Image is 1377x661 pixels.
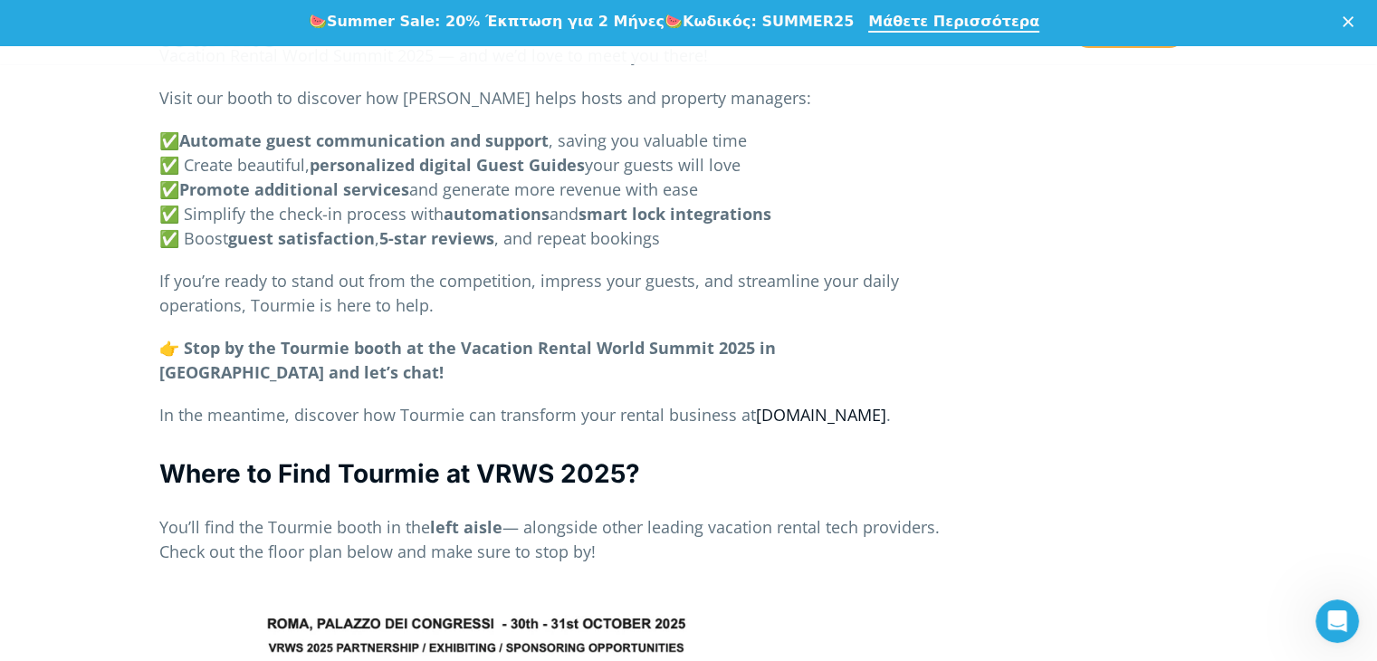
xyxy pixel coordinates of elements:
[683,13,854,30] b: Κωδικός: SUMMER25
[179,129,445,151] strong: Automate guest communication
[309,13,854,31] div: 🍉 🍉
[228,227,375,249] strong: guest satisfaction
[1343,16,1361,27] div: Κλείσιμο
[159,402,944,426] p: In the meantime, discover how Tourmie can transform your rental business at .
[868,13,1039,33] a: Μάθετε Περισσότερα
[1315,599,1359,643] iframe: Intercom live chat
[444,203,550,225] strong: automations
[310,154,585,176] strong: personalized digital Guest Guides
[159,86,944,110] p: Visit our booth to discover how [PERSON_NAME] helps hosts and property managers:
[159,129,944,251] p: ✅ , saving you valuable time ✅ Create beautiful, your guests will love ✅ and generate more revenu...
[379,227,494,249] strong: 5-star reviews
[159,514,944,563] p: You’ll find the Tourmie booth in the — alongside other leading vacation rental tech providers. Ch...
[450,129,481,151] strong: and
[179,178,409,200] strong: Promote additional services
[430,515,502,537] strong: left aisle
[485,129,549,151] strong: support
[159,269,944,318] p: If you’re ready to stand out from the competition, impress your guests, and streamline your daily...
[159,455,944,491] h3: Where to Find Tourmie at VRWS 2025?
[579,203,771,225] strong: smart lock integrations
[327,13,665,30] b: Summer Sale: 20% Έκπτωση για 2 Μήνες
[756,403,886,425] a: [DOMAIN_NAME]
[159,337,776,383] strong: 👉 Stop by the Tourmie booth at the Vacation Rental World Summit 2025 in [GEOGRAPHIC_DATA] and let...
